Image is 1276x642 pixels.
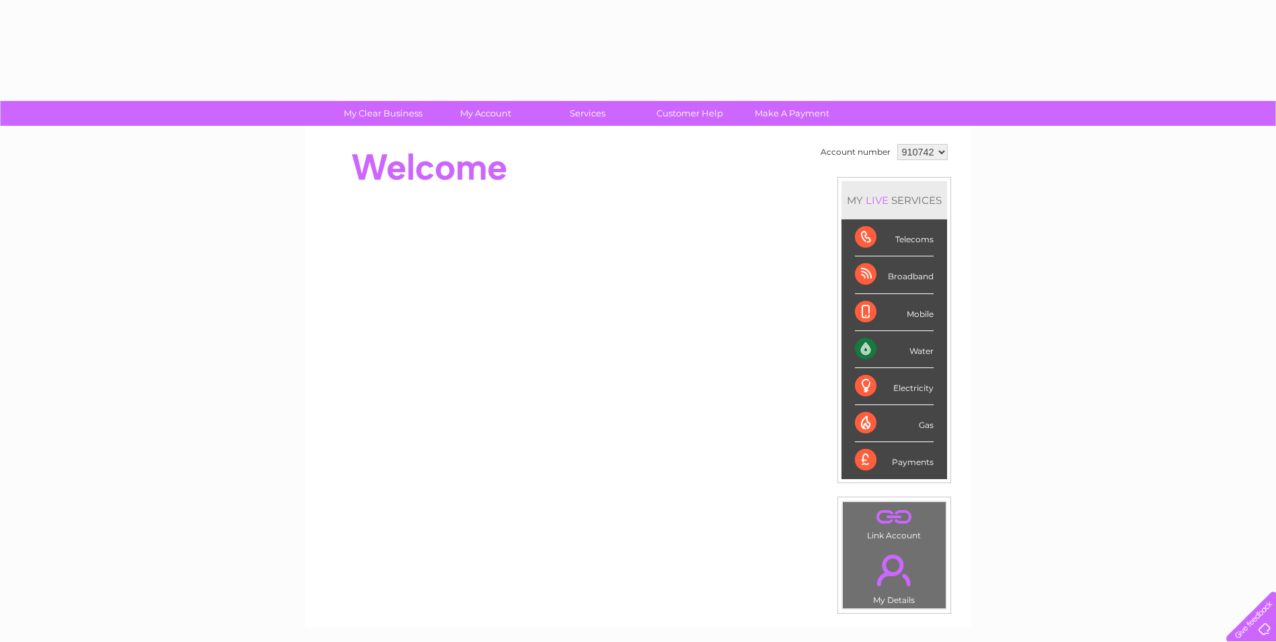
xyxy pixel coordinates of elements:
div: Broadband [855,256,934,293]
td: My Details [842,543,946,609]
td: Link Account [842,501,946,544]
div: LIVE [863,194,891,207]
a: My Account [430,101,541,126]
div: Electricity [855,368,934,405]
div: Mobile [855,294,934,331]
td: Account number [817,141,894,164]
a: . [846,546,942,594]
a: Customer Help [634,101,745,126]
div: MY SERVICES [841,181,947,219]
div: Water [855,331,934,368]
div: Gas [855,405,934,442]
a: My Clear Business [328,101,439,126]
a: . [846,505,942,529]
a: Make A Payment [737,101,848,126]
a: Services [532,101,643,126]
div: Telecoms [855,219,934,256]
div: Payments [855,442,934,478]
